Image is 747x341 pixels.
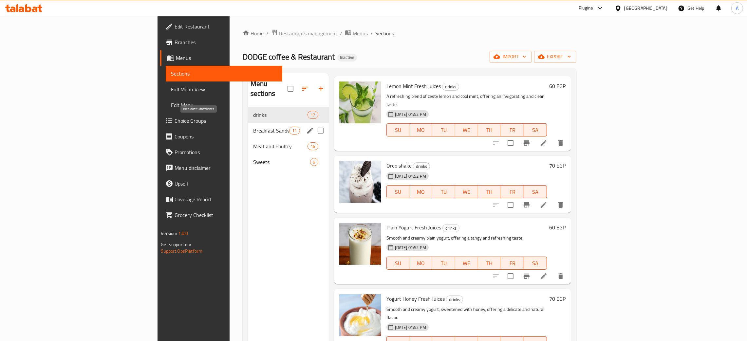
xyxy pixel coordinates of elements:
[412,187,430,197] span: MO
[161,247,202,255] a: Support.OpsPlatform
[527,259,544,268] span: SA
[442,83,459,91] div: drinks
[160,34,282,50] a: Branches
[353,29,368,37] span: Menus
[624,5,667,12] div: [GEOGRAPHIC_DATA]
[501,185,524,198] button: FR
[175,180,277,188] span: Upsell
[253,142,308,150] span: Meat and Poultry
[178,229,188,238] span: 1.0.0
[161,240,191,249] span: Get support on:
[736,5,738,12] span: A
[540,272,548,280] a: Edit menu item
[370,29,373,37] li: /
[490,51,532,63] button: import
[339,81,381,123] img: Lemon Mint Fresh Juices
[386,161,412,170] span: Oreo shake
[455,257,478,270] button: WE
[389,125,407,135] span: SU
[313,81,329,97] button: Add section
[501,257,524,270] button: FR
[271,29,337,38] a: Restaurants management
[160,176,282,191] a: Upsell
[175,23,277,30] span: Edit Restaurant
[409,123,432,136] button: MO
[409,185,432,198] button: MO
[160,129,282,144] a: Coupons
[504,125,521,135] span: FR
[310,158,318,166] div: items
[386,123,410,136] button: SU
[171,70,277,78] span: Sections
[161,229,177,238] span: Version:
[284,82,297,96] span: Select all sections
[340,29,342,37] li: /
[160,191,282,207] a: Coverage Report
[175,164,277,172] span: Menu disclaimer
[175,211,277,219] span: Grocery Checklist
[345,29,368,38] a: Menus
[175,117,277,125] span: Choice Groups
[446,296,463,303] span: drinks
[289,128,299,134] span: 11
[458,259,476,268] span: WE
[524,185,547,198] button: SA
[478,123,501,136] button: TH
[386,81,441,91] span: Lemon Mint Fresh Juices
[386,257,410,270] button: SU
[442,83,459,91] span: drinks
[386,294,445,304] span: Yogurt Honey Fresh Juices
[524,257,547,270] button: SA
[253,158,310,166] span: Sweets
[539,53,571,61] span: export
[175,195,277,203] span: Coverage Report
[519,135,534,151] button: Branch-specific-item
[550,161,566,170] h6: 70 EGP
[175,148,277,156] span: Promotions
[550,294,566,303] h6: 70 EGP
[392,244,429,251] span: [DATE] 01:52 PM
[375,29,394,37] span: Sections
[435,125,453,135] span: TU
[389,187,407,197] span: SU
[455,185,478,198] button: WE
[524,123,547,136] button: SA
[504,269,517,283] span: Select to update
[337,54,357,62] div: Inactive
[166,97,282,113] a: Edit Menu
[160,160,282,176] a: Menu disclaimer
[501,123,524,136] button: FR
[305,126,315,135] button: edit
[504,198,517,212] span: Select to update
[248,154,329,170] div: Sweets6
[413,163,430,170] span: drinks
[432,123,455,136] button: TU
[389,259,407,268] span: SU
[392,324,429,331] span: [DATE] 01:52 PM
[455,123,478,136] button: WE
[175,133,277,140] span: Coupons
[248,107,329,123] div: drinks17
[392,173,429,179] span: [DATE] 01:52 PM
[550,223,566,232] h6: 60 EGP
[253,111,308,119] span: drinks
[443,224,459,232] span: drinks
[432,257,455,270] button: TU
[458,187,476,197] span: WE
[160,207,282,223] a: Grocery Checklist
[310,159,318,165] span: 6
[339,161,381,203] img: Oreo shake
[160,113,282,129] a: Choice Groups
[534,51,576,63] button: export
[339,294,381,336] img: Yogurt Honey Fresh Juices
[160,50,282,66] a: Menus
[553,197,569,213] button: delete
[386,223,441,232] span: Plain Yogurt Fresh Juices
[297,81,313,97] span: Sort sections
[171,85,277,93] span: Full Menu View
[495,53,526,61] span: import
